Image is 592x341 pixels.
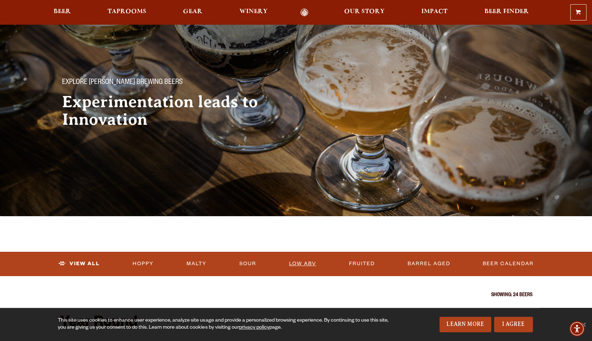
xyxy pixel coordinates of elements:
[439,317,491,332] a: Learn More
[344,9,385,14] span: Our Story
[494,317,533,332] a: I Agree
[346,256,377,272] a: Fruited
[404,256,453,272] a: Barrel Aged
[235,8,272,17] a: Winery
[62,78,183,87] span: Explore [PERSON_NAME] Brewing Beers
[108,9,146,14] span: Taprooms
[183,9,202,14] span: Gear
[480,256,536,272] a: Beer Calendar
[286,256,319,272] a: Low ABV
[130,256,157,272] a: Hoppy
[484,9,529,14] span: Beer Finder
[60,293,532,298] p: Showing: 24 Beers
[417,8,452,17] a: Impact
[62,93,282,128] h2: Experimentation leads to Innovation
[569,321,585,336] div: Accessibility Menu
[291,8,318,17] a: Odell Home
[49,8,75,17] a: Beer
[237,256,259,272] a: Sour
[178,8,207,17] a: Gear
[239,325,269,331] a: privacy policy
[103,8,151,17] a: Taprooms
[480,8,533,17] a: Beer Finder
[421,9,447,14] span: Impact
[54,9,71,14] span: Beer
[184,256,209,272] a: Malty
[58,317,392,331] div: This site uses cookies to enhance user experience, analyze site usage and provide a personalized ...
[340,8,389,17] a: Our Story
[56,256,103,272] a: View All
[239,9,268,14] span: Winery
